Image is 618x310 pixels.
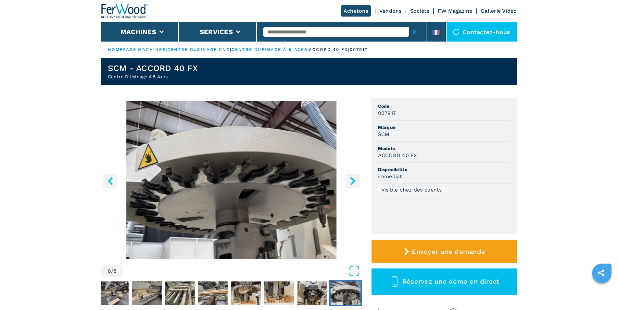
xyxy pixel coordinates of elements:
[101,4,148,18] img: Ferwood
[108,268,111,274] span: 8
[346,174,360,188] button: right-button
[120,28,156,36] button: Machines
[132,281,162,305] img: fcacb72998108033f5dab8d345a3f436
[379,8,402,14] a: Vendons
[481,8,517,14] a: Gallerie Video
[200,28,233,36] button: Services
[447,22,517,42] div: Contactez-nous
[453,29,460,35] img: Contactez-nous
[378,173,402,180] h3: immédiat
[378,145,511,152] span: Modèle
[341,5,371,17] a: Achetons
[138,47,166,52] a: machines
[378,103,511,109] span: Code
[113,268,117,274] span: 8
[412,248,485,255] span: Envoyer une demande
[264,281,294,305] img: e6bacd298331fff8797faf5aa5f419c8
[331,281,360,305] img: b3dee79871a118991725be5a52cb3d2f
[97,280,358,306] nav: Thumbnail Navigation
[136,47,138,52] span: |
[197,280,229,306] button: Go to Slide 4
[230,280,262,306] button: Go to Slide 5
[101,101,362,259] div: Go to Slide 8
[232,47,308,52] a: centre dusinage à 5 axes
[97,280,130,306] button: Go to Slide 1
[590,281,613,305] iframe: Chat
[166,47,167,52] span: |
[438,8,472,14] a: FW Magazine
[165,281,195,305] img: 2790fce1fcaac83f0907c72c5bb5c0a3
[410,8,430,14] a: Société
[308,47,309,52] span: |
[372,240,517,263] button: Envoyer une demande
[296,280,329,306] button: Go to Slide 7
[378,187,445,192] div: Visible chez des clients
[378,166,511,173] span: Disponibilité
[108,63,198,73] h1: SCM - ACCORD 40 FX
[198,281,228,305] img: c2336279eb4bf731605cf0176b012710
[402,278,499,285] span: Réservez une démo en direct
[329,280,362,306] button: Go to Slide 8
[309,47,349,53] p: accord 40 fx |
[99,281,129,305] img: 63d685a9d2d5d4111efd905005156a3e
[372,268,517,295] button: Réservez une démo en direct
[350,47,368,53] p: 007917
[378,109,396,117] h3: 007917
[593,265,609,281] a: sharethis
[231,281,261,305] img: 45c5d597b6357c1a6b0d5c6e80993391
[263,280,296,306] button: Go to Slide 6
[297,281,327,305] img: acd1fe4534b4b36021a8e54e605d33a1
[125,265,360,277] button: Open Fullscreen
[108,73,198,80] h2: Centre D'Usinage À 5 Axes
[230,47,231,52] span: |
[167,47,230,52] a: centre dusinage cnc
[378,124,511,130] span: Marque
[409,24,419,39] button: submit-button
[103,174,118,188] button: left-button
[101,101,362,259] img: Centre D'Usinage À 5 Axes SCM ACCORD 40 FX
[111,268,113,274] span: /
[378,152,417,159] h3: ACCORD 40 FX
[108,47,137,52] a: HOMEPAGE
[164,280,196,306] button: Go to Slide 3
[131,280,163,306] button: Go to Slide 2
[378,130,390,138] h3: SCM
